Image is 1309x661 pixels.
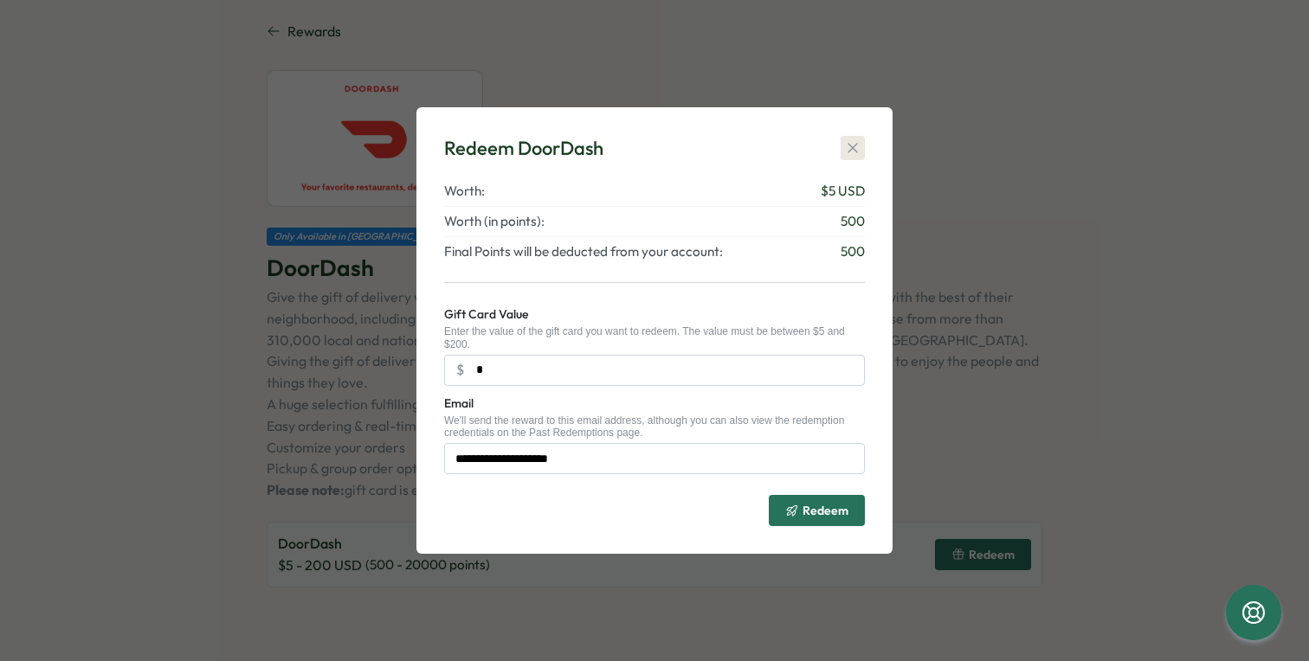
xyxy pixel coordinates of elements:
[444,395,474,414] label: Email
[821,182,865,201] span: $ 5 USD
[841,242,865,261] span: 500
[444,135,603,162] div: Redeem DoorDash
[444,414,865,440] div: We'll send the reward to this email address, although you can also view the redemption credential...
[444,305,528,324] label: Gift Card Value
[444,182,485,201] span: Worth:
[444,242,723,261] span: Final Points will be deducted from your account:
[841,212,865,231] span: 500
[803,504,848,517] span: Redeem
[444,325,865,350] div: Enter the value of the gift card you want to redeem. The value must be between $5 and $200.
[444,212,545,231] span: Worth (in points):
[769,495,865,526] button: Redeem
